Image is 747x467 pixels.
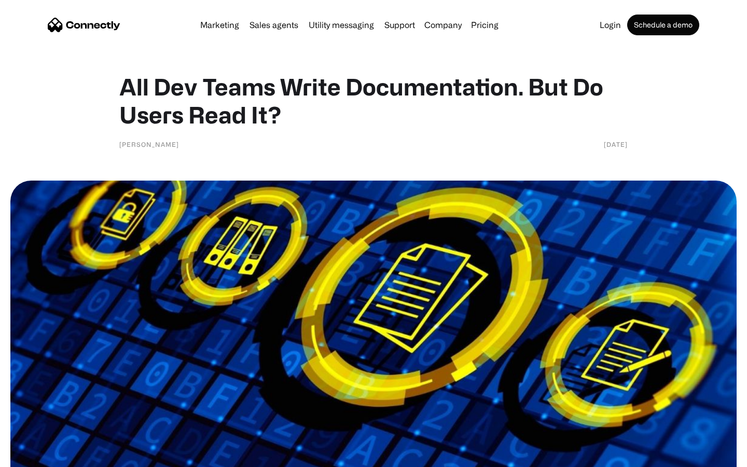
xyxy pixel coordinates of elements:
[245,21,302,29] a: Sales agents
[596,21,625,29] a: Login
[380,21,419,29] a: Support
[604,139,628,149] div: [DATE]
[119,139,179,149] div: [PERSON_NAME]
[467,21,503,29] a: Pricing
[424,18,462,32] div: Company
[10,449,62,463] aside: Language selected: English
[627,15,699,35] a: Schedule a demo
[21,449,62,463] ul: Language list
[196,21,243,29] a: Marketing
[119,73,628,129] h1: All Dev Teams Write Documentation. But Do Users Read It?
[305,21,378,29] a: Utility messaging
